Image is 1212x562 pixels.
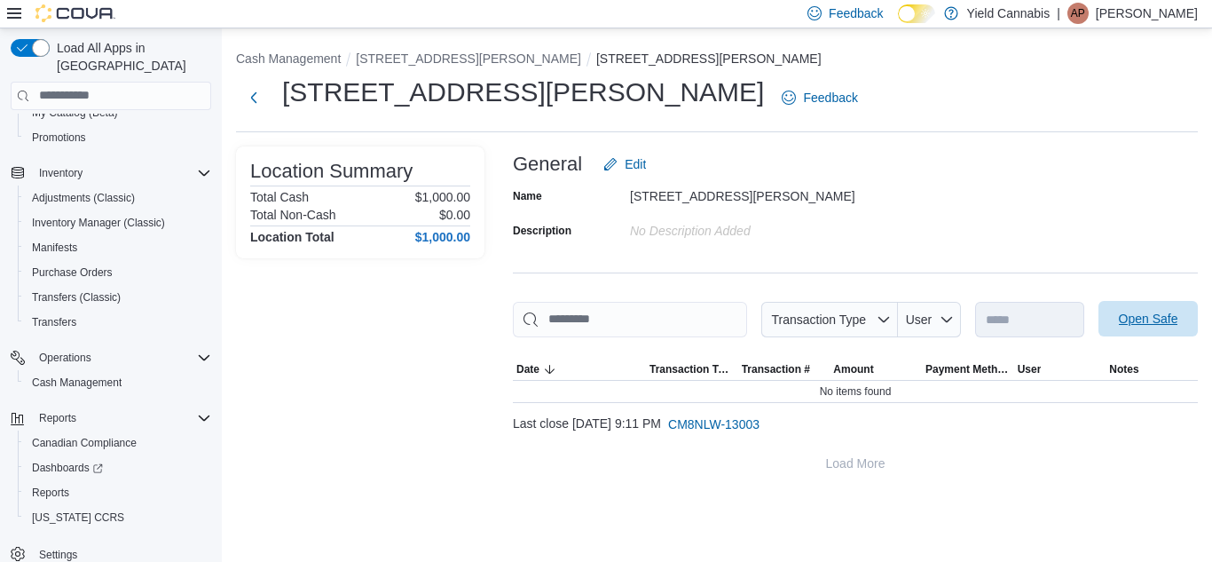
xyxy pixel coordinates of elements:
[25,187,211,209] span: Adjustments (Classic)
[32,347,211,368] span: Operations
[4,406,218,431] button: Reports
[649,362,735,376] span: Transaction Type
[25,212,172,234] a: Inventory Manager (Classic)
[1071,3,1085,24] span: AP
[25,432,144,454] a: Canadian Compliance
[25,507,211,528] span: Washington CCRS
[513,407,1198,442] div: Last close [DATE] 9:11 PM
[18,235,218,260] button: Manifests
[661,407,767,442] button: CM8NLW-13003
[25,312,83,333] a: Transfers
[25,187,142,209] a: Adjustments (Classic)
[513,302,747,337] input: This is a search bar. As you type, the results lower in the page will automatically filter.
[25,507,131,528] a: [US_STATE] CCRS
[513,446,1198,481] button: Load More
[415,230,470,244] h4: $1,000.00
[513,189,542,203] label: Name
[25,127,93,148] a: Promotions
[18,186,218,210] button: Adjustments (Classic)
[32,315,76,329] span: Transfers
[646,359,738,380] button: Transaction Type
[25,457,211,479] span: Dashboards
[32,265,113,280] span: Purchase Orders
[32,106,118,120] span: My Catalog (Beta)
[25,432,211,454] span: Canadian Compliance
[513,224,571,238] label: Description
[32,131,86,145] span: Promotions
[25,102,211,123] span: My Catalog (Beta)
[513,359,646,380] button: Date
[18,210,218,235] button: Inventory Manager (Classic)
[25,237,84,258] a: Manifests
[18,310,218,335] button: Transfers
[761,302,898,337] button: Transaction Type
[32,461,103,475] span: Dashboards
[39,166,83,180] span: Inventory
[830,359,922,380] button: Amount
[415,190,470,204] p: $1,000.00
[1119,310,1178,328] span: Open Safe
[625,155,646,173] span: Edit
[50,39,211,75] span: Load All Apps in [GEOGRAPHIC_DATA]
[39,548,77,562] span: Settings
[18,260,218,285] button: Purchase Orders
[922,359,1014,380] button: Payment Methods
[39,411,76,425] span: Reports
[771,313,866,327] span: Transaction Type
[236,50,1198,71] nav: An example of EuiBreadcrumbs
[25,372,211,393] span: Cash Management
[25,212,211,234] span: Inventory Manager (Classic)
[1018,362,1042,376] span: User
[32,408,211,429] span: Reports
[967,3,1051,24] p: Yield Cannabis
[32,408,83,429] button: Reports
[1057,3,1060,24] p: |
[282,75,764,110] h1: [STREET_ADDRESS][PERSON_NAME]
[820,384,892,399] span: No items found
[829,4,883,22] span: Feedback
[25,237,211,258] span: Manifests
[1098,301,1198,336] button: Open Safe
[18,505,218,530] button: [US_STATE] CCRS
[1109,362,1138,376] span: Notes
[4,345,218,370] button: Operations
[18,285,218,310] button: Transfers (Classic)
[35,4,115,22] img: Cova
[516,362,539,376] span: Date
[250,161,413,182] h3: Location Summary
[356,51,581,66] button: [STREET_ADDRESS][PERSON_NAME]
[826,455,885,472] span: Load More
[18,431,218,455] button: Canadian Compliance
[925,362,1011,376] span: Payment Methods
[25,102,125,123] a: My Catalog (Beta)
[668,416,759,433] span: CM8NLW-13003
[32,376,122,390] span: Cash Management
[1106,359,1198,380] button: Notes
[32,486,69,500] span: Reports
[250,230,334,244] h4: Location Total
[250,190,309,204] h6: Total Cash
[25,287,128,308] a: Transfers (Classic)
[25,312,211,333] span: Transfers
[18,100,218,125] button: My Catalog (Beta)
[32,162,211,184] span: Inventory
[1014,359,1106,380] button: User
[32,290,121,305] span: Transfers (Classic)
[630,182,868,203] div: [STREET_ADDRESS][PERSON_NAME]
[236,51,341,66] button: Cash Management
[898,23,899,24] span: Dark Mode
[25,482,76,503] a: Reports
[906,313,933,327] span: User
[439,208,470,222] p: $0.00
[18,125,218,150] button: Promotions
[25,262,120,283] a: Purchase Orders
[1096,3,1198,24] p: [PERSON_NAME]
[898,4,935,23] input: Dark Mode
[32,347,98,368] button: Operations
[898,302,961,337] button: User
[25,482,211,503] span: Reports
[513,154,582,175] h3: General
[39,351,91,365] span: Operations
[32,241,77,255] span: Manifests
[25,287,211,308] span: Transfers (Classic)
